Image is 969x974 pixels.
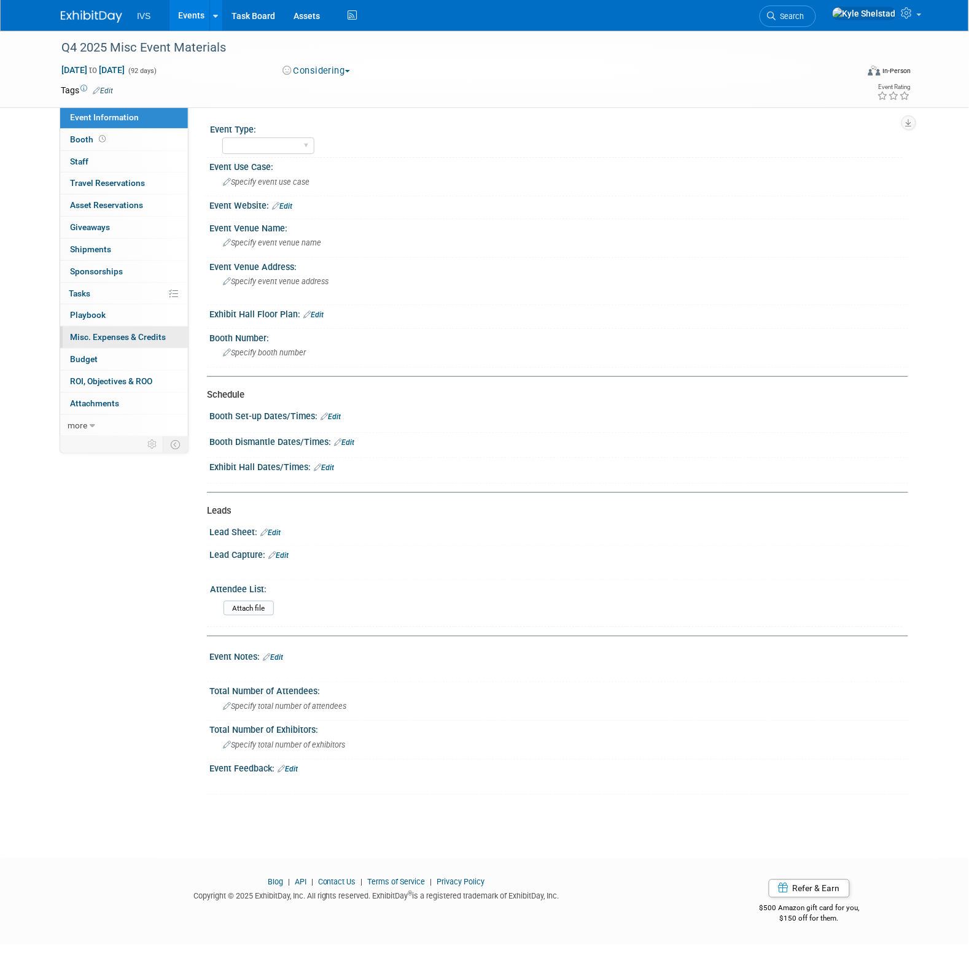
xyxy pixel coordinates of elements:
span: Event Information [70,112,139,122]
span: Sponsorships [70,266,123,276]
td: Toggle Event Tabs [163,436,189,452]
div: Lead Sheet: [209,523,908,539]
span: Booth [70,134,108,144]
div: Exhibit Hall Floor Plan: [209,305,908,321]
div: Event Notes: [209,648,908,664]
a: more [60,415,188,436]
span: ROI, Objectives & ROO [70,376,152,386]
a: Edit [260,528,281,537]
div: Attendee List: [210,580,903,595]
a: Playbook [60,304,188,326]
div: Booth Set-up Dates/Times: [209,407,908,423]
a: Sponsorships [60,261,188,282]
a: Edit [272,202,292,211]
span: | [285,878,293,887]
div: Booth Dismantle Dates/Times: [209,433,908,449]
span: Specify event use case [223,177,309,187]
span: Specify booth number [223,348,306,357]
a: Travel Reservations [60,172,188,194]
td: Tags [61,84,113,96]
span: Attachments [70,398,119,408]
a: Booth [60,129,188,150]
a: Edit [321,412,341,421]
div: Total Number of Exhibitors: [209,721,908,736]
a: Edit [334,438,354,447]
a: Privacy Policy [437,878,485,887]
a: ROI, Objectives & ROO [60,371,188,392]
a: Edit [93,87,113,95]
span: Shipments [70,244,111,254]
a: Edit [314,463,334,472]
span: Specify total number of attendees [223,702,346,711]
a: Asset Reservations [60,195,188,216]
img: ExhibitDay [61,10,122,23]
a: Attachments [60,393,188,414]
span: [DATE] [DATE] [61,64,125,75]
a: Shipments [60,239,188,260]
div: Total Number of Attendees: [209,682,908,698]
div: $500 Amazon gift card for you, [710,895,909,924]
button: Considering [278,64,355,77]
div: In-Person [882,66,911,75]
span: Tasks [69,288,90,298]
div: $150 off for them. [710,914,909,924]
a: Search [760,6,816,27]
span: Asset Reservations [70,200,143,210]
span: Specify total number of exhibitors [223,741,345,750]
div: Event Venue Address: [209,258,908,273]
span: Misc. Expenses & Credits [70,332,166,342]
div: Schedule [207,388,899,401]
span: Specify event venue name [223,238,321,247]
div: Event Type: [210,120,903,136]
a: Terms of Service [368,878,426,887]
div: Copyright © 2025 ExhibitDay, Inc. All rights reserved. ExhibitDay is a registered trademark of Ex... [61,888,692,902]
img: Kyle Shelstad [832,7,897,20]
a: Staff [60,151,188,172]
a: Blog [268,878,283,887]
div: Event Rating [878,84,911,90]
span: | [427,878,435,887]
span: Giveaways [70,222,110,232]
span: | [308,878,316,887]
a: Tasks [60,283,188,304]
span: IVS [137,11,151,21]
span: | [358,878,366,887]
span: Specify event venue address [223,277,329,286]
img: Format-Inperson.png [868,66,881,75]
span: Staff [70,157,88,166]
a: Event Information [60,107,188,128]
a: Edit [303,311,324,319]
a: Edit [278,765,298,774]
span: more [68,420,87,430]
div: Q4 2025 Misc Event Materials [57,37,839,59]
span: Search [776,12,804,21]
div: Event Feedback: [209,760,908,776]
a: Contact Us [318,878,356,887]
a: Edit [268,551,289,560]
div: Booth Number: [209,329,908,344]
span: Travel Reservations [70,178,145,188]
span: Booth not reserved yet [96,134,108,144]
div: Event Website: [209,196,908,212]
a: Budget [60,349,188,370]
a: Refer & Earn [769,879,850,898]
div: Leads [207,504,899,517]
span: to [87,65,99,75]
span: (92 days) [127,67,157,75]
a: Misc. Expenses & Credits [60,327,188,348]
a: Giveaways [60,217,188,238]
div: Event Format [785,64,911,82]
div: Event Use Case: [209,158,908,173]
sup: ® [408,891,413,897]
span: Budget [70,354,98,364]
a: API [295,878,306,887]
div: Lead Capture: [209,546,908,562]
td: Personalize Event Tab Strip [142,436,163,452]
div: Exhibit Hall Dates/Times: [209,458,908,474]
a: Edit [263,654,283,662]
div: Event Venue Name: [209,219,908,234]
span: Playbook [70,310,106,320]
